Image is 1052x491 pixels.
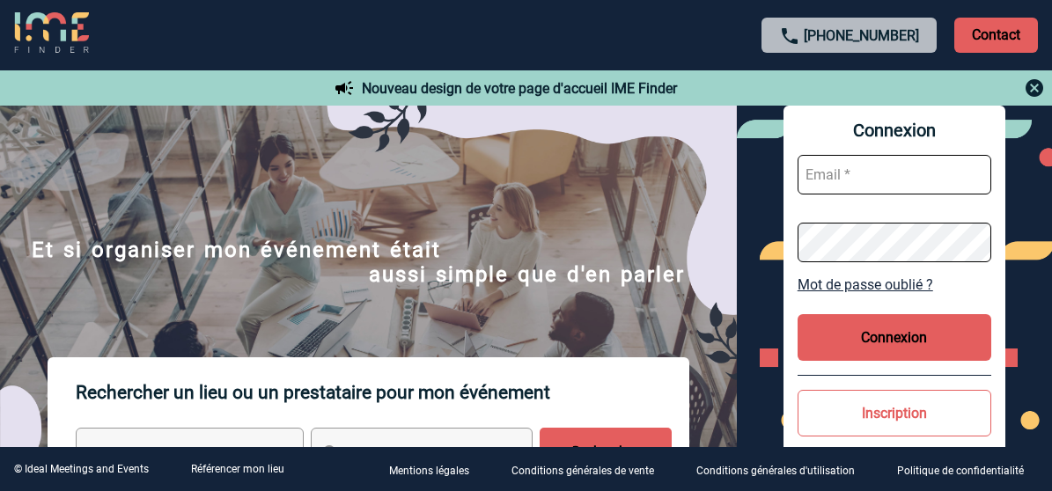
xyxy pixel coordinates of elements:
p: Politique de confidentialité [897,465,1024,477]
button: Connexion [798,314,991,361]
input: Email * [798,155,991,194]
a: Politique de confidentialité [883,461,1052,478]
a: [PHONE_NUMBER] [804,27,919,44]
p: Conditions générales d'utilisation [696,465,855,477]
a: Référencer mon lieu [191,463,284,475]
div: © Ideal Meetings and Events [14,463,149,475]
a: Mentions légales [375,461,497,478]
button: Inscription [798,390,991,436]
img: call-24-px.png [779,26,800,47]
a: Conditions générales d'utilisation [682,461,883,478]
input: Rechercher [540,428,672,477]
a: Mot de passe oublié ? [798,276,991,293]
p: Mentions légales [389,465,469,477]
p: Conditions générales de vente [511,465,654,477]
p: Contact [954,18,1038,53]
span: Connexion [798,120,991,141]
p: Rechercher un lieu ou un prestataire pour mon événement [76,357,672,428]
a: Conditions générales de vente [497,461,682,478]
